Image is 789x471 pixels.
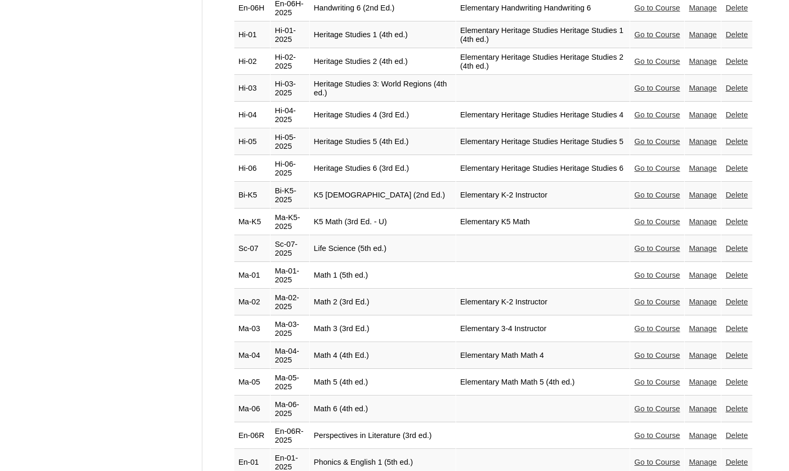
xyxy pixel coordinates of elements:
[689,244,717,253] a: Manage
[310,156,456,182] td: Heritage Studies 6 (3rd Ed.)
[234,423,271,449] td: En-06R
[456,129,630,155] td: Elementary Heritage Studies Heritage Studies 5
[271,396,309,422] td: Ma-06-2025
[634,84,680,92] a: Go to Course
[689,30,717,39] a: Manage
[271,343,309,369] td: Ma-04-2025
[271,129,309,155] td: Hi-05-2025
[689,191,717,199] a: Manage
[456,22,630,48] td: Elementary Heritage Studies Heritage Studies 1 (4th ed.)
[689,324,717,333] a: Manage
[234,49,271,75] td: Hi-02
[689,137,717,146] a: Manage
[456,343,630,369] td: Elementary Math Math 4
[634,431,680,440] a: Go to Course
[234,396,271,422] td: Ma-06
[271,289,309,315] td: Ma-02-2025
[726,244,748,253] a: Delete
[271,262,309,289] td: Ma-01-2025
[689,458,717,466] a: Manage
[726,217,748,226] a: Delete
[634,458,680,466] a: Go to Course
[689,217,717,226] a: Manage
[271,102,309,128] td: Hi-04-2025
[634,111,680,119] a: Go to Course
[726,404,748,413] a: Delete
[456,316,630,342] td: Elementary 3-4 Instructor
[726,324,748,333] a: Delete
[234,102,271,128] td: Hi-04
[456,182,630,209] td: Elementary K-2 Instructor
[271,369,309,396] td: Ma-05-2025
[310,262,456,289] td: Math 1 (5th ed.)
[726,164,748,172] a: Delete
[726,30,748,39] a: Delete
[726,191,748,199] a: Delete
[726,378,748,386] a: Delete
[456,102,630,128] td: Elementary Heritage Studies Heritage Studies 4
[271,75,309,102] td: Hi-03-2025
[310,423,456,449] td: Perspectives in Literature (3rd ed.)
[689,404,717,413] a: Manage
[689,378,717,386] a: Manage
[234,343,271,369] td: Ma-04
[234,369,271,396] td: Ma-05
[310,316,456,342] td: Math 3 (3rd Ed.)
[456,369,630,396] td: Elementary Math Math 5 (4th ed.)
[634,30,680,39] a: Go to Course
[271,182,309,209] td: Bi-K5-2025
[726,458,748,466] a: Delete
[310,182,456,209] td: K5 [DEMOGRAPHIC_DATA] (2nd Ed.)
[234,209,271,235] td: Ma-K5
[310,289,456,315] td: Math 2 (3rd Ed.)
[634,164,680,172] a: Go to Course
[634,244,680,253] a: Go to Course
[310,49,456,75] td: Heritage Studies 2 (4th ed.)
[689,4,717,12] a: Manage
[456,209,630,235] td: Elementary K5 Math
[271,316,309,342] td: Ma-03-2025
[634,351,680,359] a: Go to Course
[310,396,456,422] td: Math 6 (4th ed.)
[726,298,748,306] a: Delete
[634,191,680,199] a: Go to Course
[310,75,456,102] td: Heritage Studies 3: World Regions (4th ed.)
[689,164,717,172] a: Manage
[726,4,748,12] a: Delete
[456,289,630,315] td: Elementary K-2 Instructor
[234,156,271,182] td: Hi-06
[634,271,680,279] a: Go to Course
[234,75,271,102] td: Hi-03
[689,57,717,65] a: Manage
[271,423,309,449] td: En-06R-2025
[234,316,271,342] td: Ma-03
[234,236,271,262] td: Sc-07
[310,209,456,235] td: K5 Math (3rd Ed. - U)
[726,431,748,440] a: Delete
[689,111,717,119] a: Manage
[726,351,748,359] a: Delete
[271,49,309,75] td: Hi-02-2025
[634,4,680,12] a: Go to Course
[456,156,630,182] td: Elementary Heritage Studies Heritage Studies 6
[234,182,271,209] td: Bi-K5
[726,271,748,279] a: Delete
[271,236,309,262] td: Sc-07-2025
[271,22,309,48] td: Hi-01-2025
[310,343,456,369] td: Math 4 (4th Ed.)
[689,84,717,92] a: Manage
[271,209,309,235] td: Ma-K5-2025
[634,324,680,333] a: Go to Course
[634,298,680,306] a: Go to Course
[310,102,456,128] td: Heritage Studies 4 (3rd Ed.)
[634,137,680,146] a: Go to Course
[726,84,748,92] a: Delete
[689,298,717,306] a: Manage
[634,404,680,413] a: Go to Course
[310,129,456,155] td: Heritage Studies 5 (4th Ed.)
[456,49,630,75] td: Elementary Heritage Studies Heritage Studies 2 (4th ed.)
[310,369,456,396] td: Math 5 (4th ed.)
[234,129,271,155] td: Hi-05
[234,262,271,289] td: Ma-01
[234,289,271,315] td: Ma-02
